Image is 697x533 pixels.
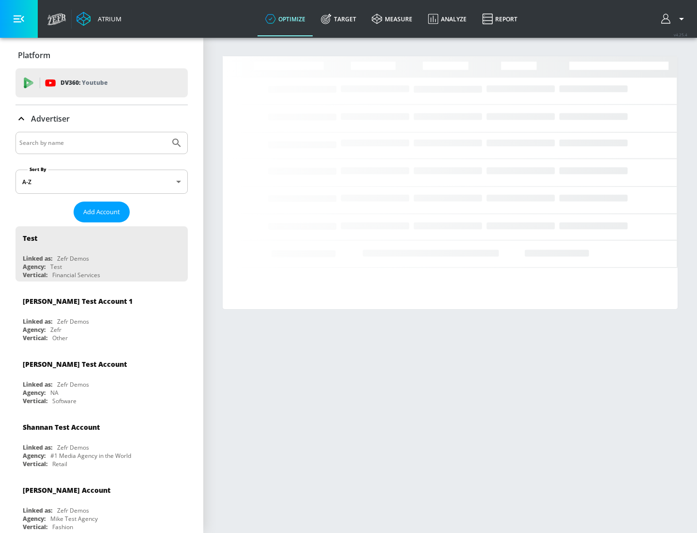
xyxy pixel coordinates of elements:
[23,334,47,342] div: Vertical:
[50,263,62,271] div: Test
[83,206,120,218] span: Add Account
[474,1,525,36] a: Report
[31,113,70,124] p: Advertiser
[420,1,474,36] a: Analyze
[23,397,47,405] div: Vertical:
[15,226,188,282] div: TestLinked as:Zefr DemosAgency:TestVertical:Financial Services
[82,78,107,88] p: Youtube
[23,297,133,306] div: [PERSON_NAME] Test Account 1
[23,380,52,389] div: Linked as:
[15,415,188,470] div: Shannan Test AccountLinked as:Zefr DemosAgency:#1 Media Agency in the WorldVertical:Retail
[674,32,687,37] span: v 4.25.4
[52,460,67,468] div: Retail
[313,1,364,36] a: Target
[15,352,188,408] div: [PERSON_NAME] Test AccountLinked as:Zefr DemosAgency:NAVertical:Software
[23,460,47,468] div: Vertical:
[15,289,188,345] div: [PERSON_NAME] Test Account 1Linked as:Zefr DemosAgency:ZefrVertical:Other
[76,12,121,26] a: Atrium
[94,15,121,23] div: Atrium
[52,523,73,531] div: Fashion
[50,515,98,523] div: Mike Test Agency
[258,1,313,36] a: optimize
[23,486,110,495] div: [PERSON_NAME] Account
[57,506,89,515] div: Zefr Demos
[23,263,45,271] div: Agency:
[57,443,89,452] div: Zefr Demos
[52,334,68,342] div: Other
[23,389,45,397] div: Agency:
[15,170,188,194] div: A-Z
[23,317,52,326] div: Linked as:
[23,271,47,279] div: Vertical:
[23,423,100,432] div: Shannan Test Account
[61,78,107,88] p: DV360:
[50,389,59,397] div: NA
[23,452,45,460] div: Agency:
[57,380,89,389] div: Zefr Demos
[28,166,48,172] label: Sort By
[23,506,52,515] div: Linked as:
[15,105,188,132] div: Advertiser
[52,397,76,405] div: Software
[23,234,37,243] div: Test
[15,68,188,97] div: DV360: Youtube
[23,443,52,452] div: Linked as:
[23,326,45,334] div: Agency:
[57,317,89,326] div: Zefr Demos
[19,137,166,149] input: Search by name
[364,1,420,36] a: measure
[23,360,127,369] div: [PERSON_NAME] Test Account
[50,452,131,460] div: #1 Media Agency in the World
[57,254,89,263] div: Zefr Demos
[18,50,50,61] p: Platform
[74,202,130,222] button: Add Account
[23,523,47,531] div: Vertical:
[52,271,100,279] div: Financial Services
[15,42,188,69] div: Platform
[23,254,52,263] div: Linked as:
[23,515,45,523] div: Agency:
[50,326,61,334] div: Zefr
